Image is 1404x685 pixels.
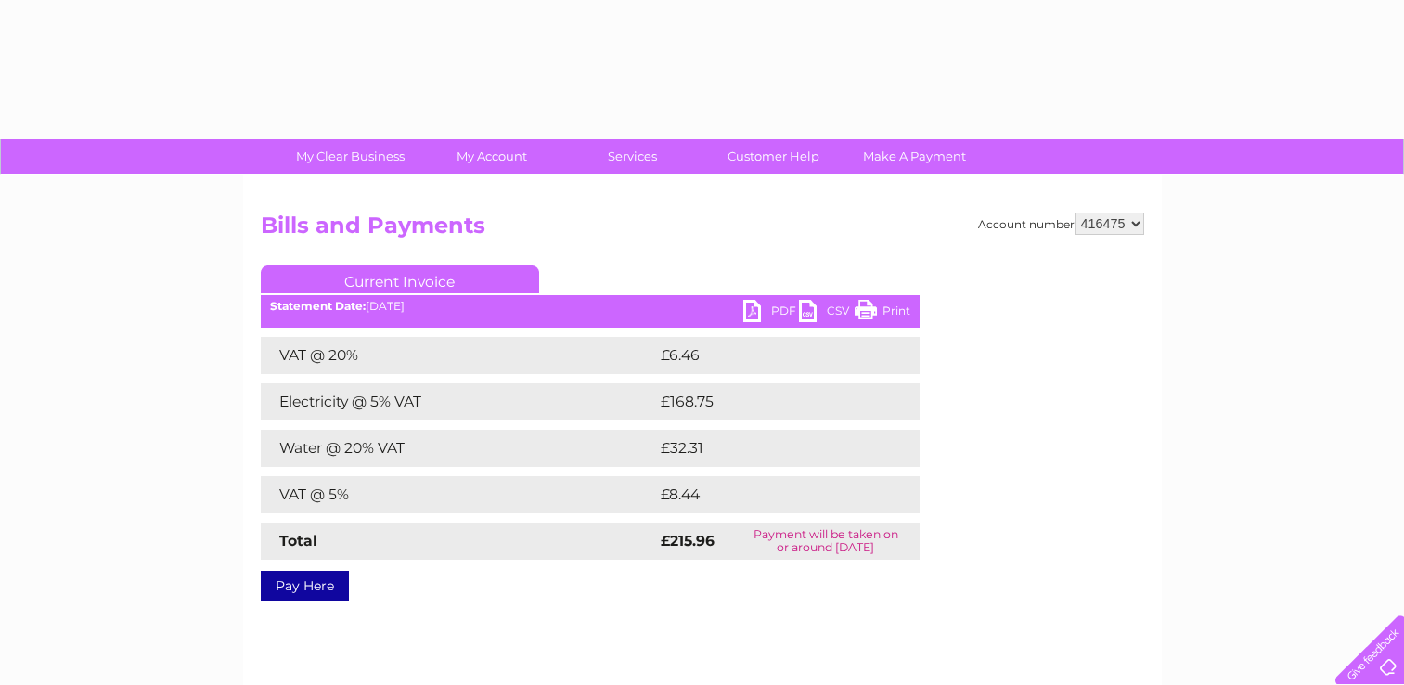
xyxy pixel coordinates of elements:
[261,213,1144,248] h2: Bills and Payments
[855,300,910,327] a: Print
[799,300,855,327] a: CSV
[656,383,885,420] td: £168.75
[978,213,1144,235] div: Account number
[732,523,919,560] td: Payment will be taken on or around [DATE]
[261,430,656,467] td: Water @ 20% VAT
[656,476,877,513] td: £8.44
[656,337,877,374] td: £6.46
[556,139,709,174] a: Services
[838,139,991,174] a: Make A Payment
[415,139,568,174] a: My Account
[743,300,799,327] a: PDF
[261,300,920,313] div: [DATE]
[270,299,366,313] b: Statement Date:
[279,532,317,549] strong: Total
[261,571,349,601] a: Pay Here
[261,337,656,374] td: VAT @ 20%
[697,139,850,174] a: Customer Help
[261,265,539,293] a: Current Invoice
[656,430,880,467] td: £32.31
[661,532,715,549] strong: £215.96
[261,383,656,420] td: Electricity @ 5% VAT
[261,476,656,513] td: VAT @ 5%
[274,139,427,174] a: My Clear Business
